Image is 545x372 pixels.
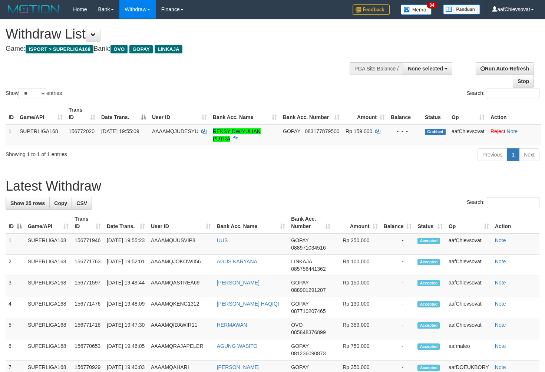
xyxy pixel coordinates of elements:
[495,280,506,286] a: Note
[104,212,148,233] th: Date Trans.: activate to sort column ascending
[446,212,492,233] th: Op: activate to sort column ascending
[6,27,356,42] h1: Withdraw List
[6,318,25,339] td: 5
[391,128,419,135] div: - - -
[291,343,308,349] span: GOPAY
[443,4,480,14] img: panduan.png
[148,233,214,255] td: AAAAMQUUSVIP8
[104,297,148,318] td: [DATE] 19:48:09
[148,339,214,361] td: AAAAMQRAJAPELER
[305,128,339,134] span: Copy 083177879500 to clipboard
[346,128,372,134] span: Rp 159.000
[217,343,258,349] a: AGUNG WASITO
[6,103,17,124] th: ID
[152,128,198,134] span: AAAAMQJUDESYU
[148,276,214,297] td: AAAAMQASTREA69
[291,280,308,286] span: GOPAY
[488,124,541,145] td: ·
[381,255,415,276] td: -
[148,212,214,233] th: User ID: activate to sort column ascending
[381,233,415,255] td: -
[129,45,153,53] span: GOPAY
[104,233,148,255] td: [DATE] 19:55:23
[467,88,539,99] label: Search:
[388,103,422,124] th: Balance
[401,4,432,15] img: Button%20Memo.svg
[417,365,440,371] span: Accepted
[417,280,440,286] span: Accepted
[214,212,288,233] th: Bank Acc. Name: activate to sort column ascending
[495,259,506,264] a: Note
[381,297,415,318] td: -
[291,308,326,314] span: Copy 087710207465 to clipboard
[6,4,62,15] img: MOTION_logo.png
[6,179,539,194] h1: Latest Withdraw
[507,148,519,161] a: 1
[408,66,443,72] span: None selected
[288,212,333,233] th: Bank Acc. Number: activate to sort column ascending
[446,318,492,339] td: aafChievsovat
[333,318,380,339] td: Rp 359,000
[104,339,148,361] td: [DATE] 19:46:05
[333,297,380,318] td: Rp 130,000
[381,339,415,361] td: -
[478,148,507,161] a: Previous
[414,212,446,233] th: Status: activate to sort column ascending
[446,255,492,276] td: aafChievsovat
[25,297,72,318] td: SUPERLIGA168
[6,212,25,233] th: ID: activate to sort column descending
[449,103,488,124] th: Op: activate to sort column ascending
[149,103,210,124] th: User ID: activate to sort column ascending
[6,197,50,210] a: Show 25 rows
[487,197,539,208] input: Search:
[25,212,72,233] th: Game/API: activate to sort column ascending
[6,255,25,276] td: 2
[417,259,440,265] span: Accepted
[69,128,95,134] span: 156772020
[291,287,326,293] span: Copy 088901291207 to clipboard
[425,129,446,135] span: Grabbed
[25,255,72,276] td: SUPERLIGA168
[217,280,260,286] a: [PERSON_NAME]
[513,75,534,88] a: Stop
[446,276,492,297] td: aafChievsovat
[217,322,247,328] a: HERMAWAN
[446,233,492,255] td: aafChievsovat
[291,237,308,243] span: GOPAY
[72,212,104,233] th: Trans ID: activate to sort column ascending
[213,128,261,142] a: REKSY DWIYULIAN PUTRA
[291,329,326,335] span: Copy 085848376899 to clipboard
[467,197,539,208] label: Search:
[492,212,539,233] th: Action
[72,197,92,210] a: CSV
[353,4,390,15] img: Feedback.jpg
[148,255,214,276] td: AAAAMQJOKOWII56
[495,322,506,328] a: Note
[6,233,25,255] td: 1
[283,128,300,134] span: GOPAY
[104,318,148,339] td: [DATE] 19:47:30
[519,148,539,161] a: Next
[10,200,45,206] span: Show 25 rows
[72,276,104,297] td: 156771597
[507,128,518,134] a: Note
[17,124,66,145] td: SUPERLIGA168
[210,103,280,124] th: Bank Acc. Name: activate to sort column ascending
[72,233,104,255] td: 156771946
[104,255,148,276] td: [DATE] 19:52:01
[25,276,72,297] td: SUPERLIGA168
[291,266,326,272] span: Copy 085756441362 to clipboard
[491,128,505,134] a: Reject
[6,297,25,318] td: 4
[25,318,72,339] td: SUPERLIGA168
[54,200,67,206] span: Copy
[291,245,326,251] span: Copy 088971034516 to clipboard
[280,103,343,124] th: Bank Acc. Number: activate to sort column ascending
[291,259,312,264] span: LINKAJA
[291,301,308,307] span: GOPAY
[76,200,87,206] span: CSV
[427,2,437,9] span: 34
[6,45,356,53] h4: Game: Bank:
[417,322,440,329] span: Accepted
[488,103,541,124] th: Action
